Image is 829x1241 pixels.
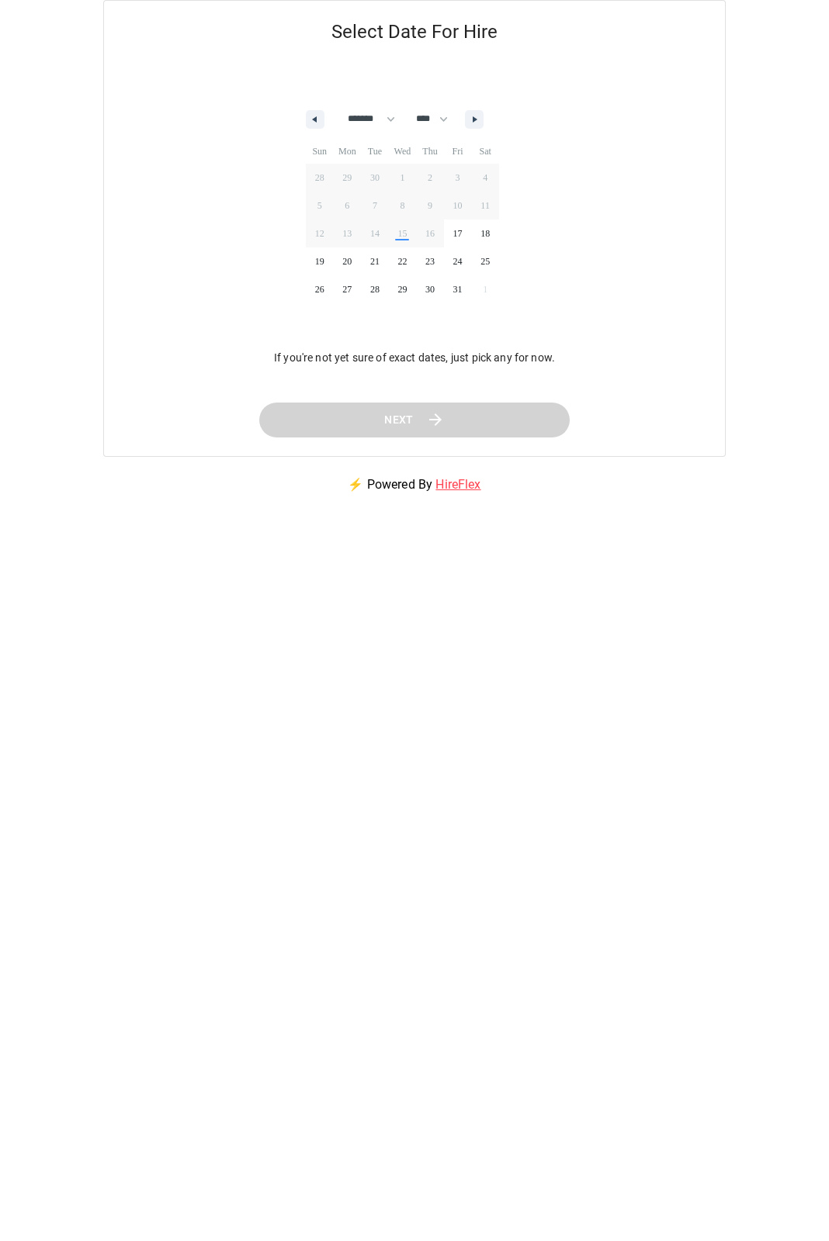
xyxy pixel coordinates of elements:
[453,220,463,247] span: 17
[428,192,432,220] span: 9
[428,164,432,192] span: 2
[444,139,472,164] span: Fri
[480,220,490,247] span: 18
[389,139,417,164] span: Wed
[361,247,389,275] button: 21
[416,275,444,303] button: 30
[306,275,334,303] button: 26
[334,275,362,303] button: 27
[306,192,334,220] button: 5
[425,275,435,303] span: 30
[444,275,472,303] button: 31
[370,275,380,303] span: 28
[397,220,407,247] span: 15
[444,192,472,220] button: 10
[329,457,499,513] p: ⚡ Powered By
[416,220,444,247] button: 16
[342,247,352,275] span: 20
[334,139,362,164] span: Mon
[317,192,322,220] span: 5
[397,275,407,303] span: 29
[315,247,324,275] span: 19
[389,220,417,247] button: 15
[389,192,417,220] button: 8
[483,164,487,192] span: 4
[471,164,499,192] button: 4
[471,139,499,164] span: Sat
[416,247,444,275] button: 23
[453,275,463,303] span: 31
[361,275,389,303] button: 28
[416,192,444,220] button: 9
[471,220,499,247] button: 18
[389,247,417,275] button: 22
[425,247,435,275] span: 23
[389,275,417,303] button: 29
[444,164,472,192] button: 3
[384,410,414,430] span: Next
[400,164,404,192] span: 1
[480,192,490,220] span: 11
[416,139,444,164] span: Thu
[361,139,389,164] span: Tue
[456,164,460,192] span: 3
[444,220,472,247] button: 17
[453,247,463,275] span: 24
[342,275,352,303] span: 27
[334,247,362,275] button: 20
[315,220,324,247] span: 12
[389,164,417,192] button: 1
[397,247,407,275] span: 22
[274,350,555,365] p: If you're not yet sure of exact dates, just pick any for now.
[334,192,362,220] button: 6
[370,247,380,275] span: 21
[306,220,334,247] button: 12
[361,220,389,247] button: 14
[259,403,570,437] button: Next
[471,192,499,220] button: 11
[480,247,490,275] span: 25
[370,220,380,247] span: 14
[306,247,334,275] button: 19
[425,220,435,247] span: 16
[416,164,444,192] button: 2
[342,220,352,247] span: 13
[435,477,480,492] a: HireFlex
[453,192,463,220] span: 10
[345,192,349,220] span: 6
[334,220,362,247] button: 13
[444,247,472,275] button: 24
[361,192,389,220] button: 7
[315,275,324,303] span: 26
[400,192,404,220] span: 8
[471,247,499,275] button: 25
[104,1,725,63] h5: Select Date For Hire
[373,192,377,220] span: 7
[306,139,334,164] span: Sun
